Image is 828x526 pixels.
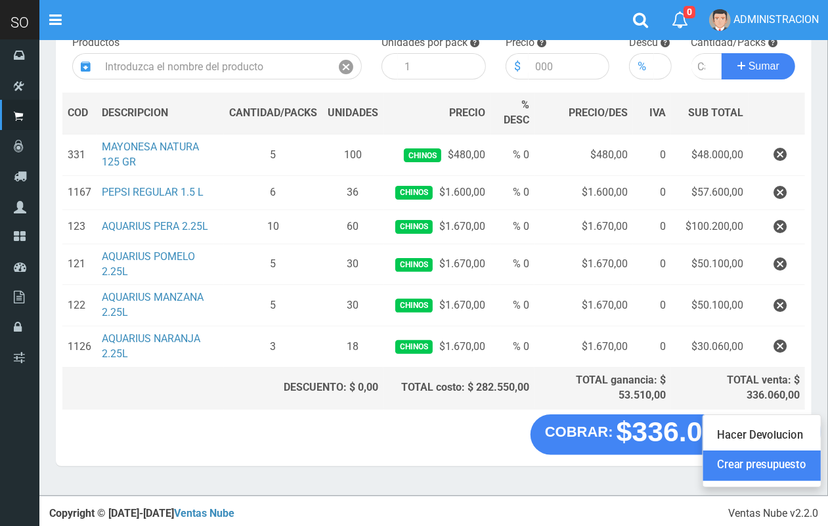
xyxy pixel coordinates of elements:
[322,244,383,285] td: 30
[102,250,195,278] a: AQUARIUS POMELO 2.25L
[617,416,774,447] strong: $336.060,00
[383,326,490,368] td: $1.670,00
[98,53,331,79] input: Introduzca el nombre del producto
[322,93,383,134] th: UNIDADES
[490,326,534,368] td: % 0
[671,244,749,285] td: $50.100,00
[506,35,534,51] label: Precio
[490,209,534,244] td: % 0
[534,244,633,285] td: $1.670,00
[224,326,322,368] td: 3
[490,134,534,175] td: % 0
[97,93,224,134] th: DES
[72,35,120,51] label: Productos
[383,175,490,209] td: $1.600,00
[224,285,322,326] td: 5
[728,506,818,521] div: Ventas Nube v2.2.0
[395,299,433,313] span: Chinos
[671,326,749,368] td: $30.060,00
[381,35,468,51] label: Unidades por pack
[102,220,208,232] a: AQUARIUS PERA 2.25L
[62,285,97,326] td: 122
[649,106,666,119] span: IVA
[62,134,97,175] td: 331
[395,340,433,354] span: Chinos
[322,175,383,209] td: 36
[684,6,695,18] span: 0
[383,134,490,175] td: $480,00
[671,175,749,209] td: $57.600,00
[224,244,322,285] td: 5
[62,244,97,285] td: 121
[676,373,800,403] div: TOTAL venta: $ 336.060,00
[633,326,671,368] td: 0
[534,285,633,326] td: $1.670,00
[629,53,654,79] div: %
[540,373,666,403] div: TOTAL ganancia: $ 53.510,00
[102,141,199,168] a: MAYONESA NATURA 125 GR
[569,106,628,119] span: PRECIO/DES
[490,285,534,326] td: % 0
[722,53,795,79] button: Sumar
[633,175,671,209] td: 0
[102,332,200,360] a: AQUARIUS NARANJA 2.25L
[383,209,490,244] td: $1.670,00
[383,244,490,285] td: $1.670,00
[49,507,234,519] strong: Copyright © [DATE]-[DATE]
[688,106,743,121] span: SUB TOTAL
[671,209,749,244] td: $100.200,00
[102,186,204,198] a: PEPSI REGULAR 1.5 L
[395,258,433,272] span: Chinos
[383,285,490,326] td: $1.670,00
[534,175,633,209] td: $1.600,00
[389,380,529,395] div: TOTAL costo: $ 282.550,00
[121,106,168,119] span: CRIPCION
[534,209,633,244] td: $1.670,00
[629,35,658,51] label: Descu
[733,13,819,26] span: ADMINISTRACION
[506,53,529,79] div: $
[224,209,322,244] td: 10
[395,220,433,234] span: Chinos
[529,53,610,79] input: 000
[703,450,821,481] a: Crear presupuesto
[224,175,322,209] td: 6
[174,507,234,519] a: Ventas Nube
[62,175,97,209] td: 1167
[545,424,613,439] strong: COBRAR:
[404,148,441,162] span: Chinos
[62,93,97,134] th: COD
[322,285,383,326] td: 30
[703,421,821,451] a: Hacer Devolucion
[709,9,731,31] img: User Image
[449,106,485,121] span: PRECIO
[322,134,383,175] td: 100
[671,285,749,326] td: $50.100,00
[534,326,633,368] td: $1.670,00
[490,175,534,209] td: % 0
[224,93,322,134] th: CANTIDAD/PACKS
[654,53,671,79] input: 000
[224,134,322,175] td: 5
[691,53,723,79] input: Cantidad
[633,244,671,285] td: 0
[322,326,383,368] td: 18
[671,134,749,175] td: $48.000,00
[490,244,534,285] td: % 0
[633,134,671,175] td: 0
[398,53,486,79] input: 1
[229,380,378,395] div: DESCUENTO: $ 0,00
[62,209,97,244] td: 123
[531,414,787,455] button: COBRAR: $336.060,00
[62,326,97,368] td: 1126
[633,209,671,244] td: 0
[749,60,779,72] span: Sumar
[691,35,766,51] label: Cantidad/Packs
[395,186,433,200] span: Chinos
[102,291,204,318] a: AQUARIUS MANZANA 2.25L
[322,209,383,244] td: 60
[633,285,671,326] td: 0
[534,134,633,175] td: $480,00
